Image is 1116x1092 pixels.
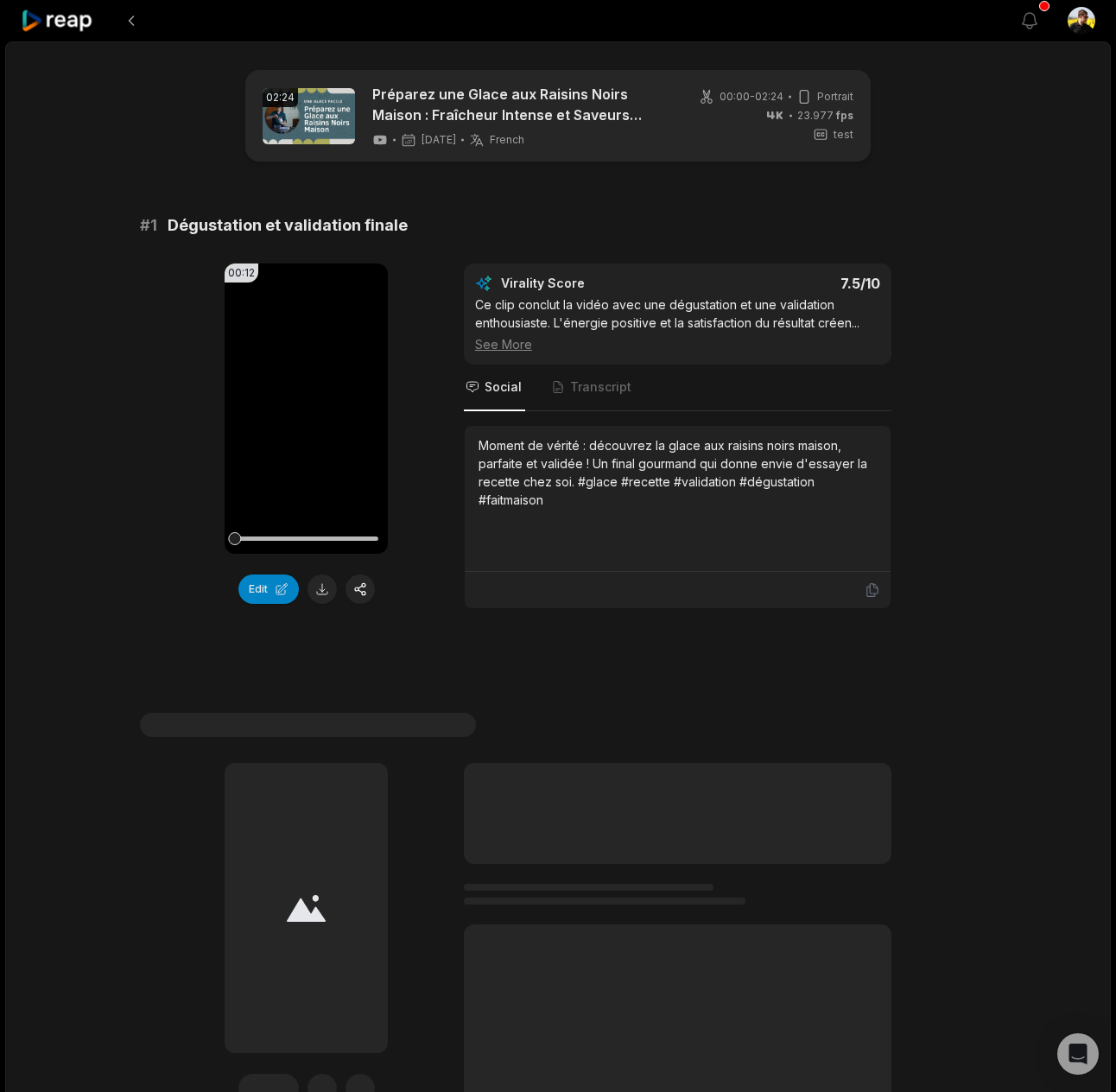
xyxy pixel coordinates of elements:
span: Social [485,378,522,396]
span: Portrait [817,89,853,105]
span: #1 Lorem ipsum dolor sit amet consecteturs [140,713,476,737]
span: Dégustation et validation finale [168,213,408,238]
div: Moment de vérité : découvrez la glace aux raisins noirs maison, parfaite et validée ! Un final go... [479,436,877,509]
span: 23.977 [797,108,853,124]
span: [DATE] [422,133,456,147]
span: Transcript [570,378,631,396]
div: Virality Score [501,275,687,292]
div: Ce clip conclut la vidéo avec une dégustation et une validation enthousiaste. L'énergie positive ... [475,295,880,353]
div: See More [475,335,880,353]
span: # 1 [140,213,157,238]
nav: Tabs [464,365,891,411]
video: Your browser does not support mp4 format. [225,263,388,554]
a: Préparez une Glace aux Raisins Noirs Maison : Fraîcheur Intense et Saveurs Gourmandes ! [372,84,670,125]
span: 00:00 - 02:24 [720,89,783,105]
span: test [834,127,853,143]
span: French [490,133,524,147]
div: 7.5 /10 [695,275,881,292]
span: fps [836,109,853,122]
button: Edit [238,575,299,604]
div: Open Intercom Messenger [1057,1033,1099,1075]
